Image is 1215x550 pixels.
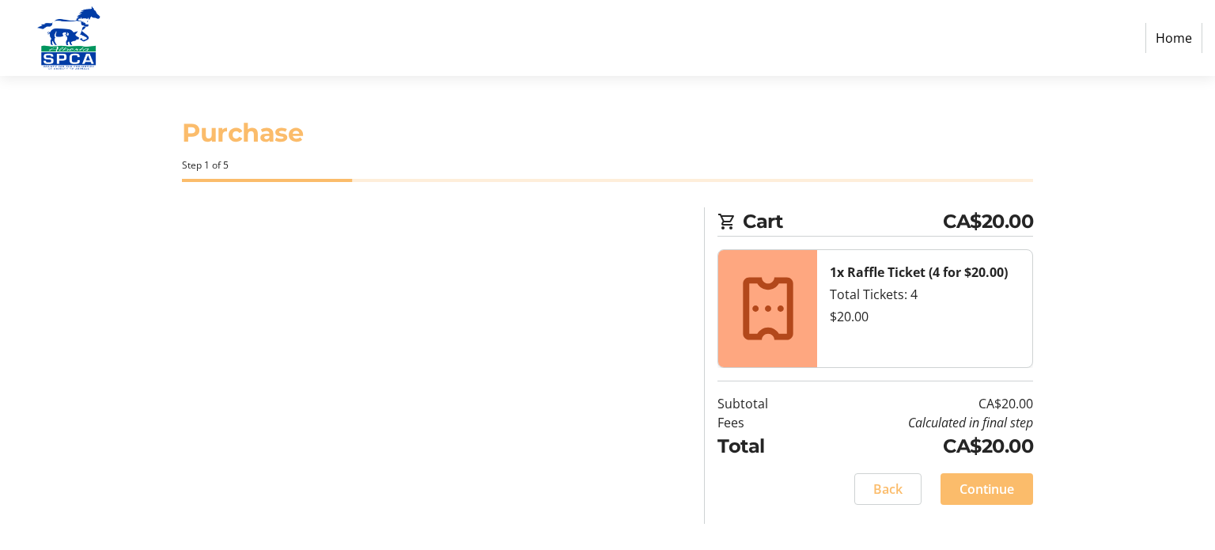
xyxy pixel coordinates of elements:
[830,307,1020,326] div: $20.00
[808,413,1033,432] td: Calculated in final step
[717,413,808,432] td: Fees
[717,432,808,461] td: Total
[960,480,1014,499] span: Continue
[830,264,1008,281] strong: 1x Raffle Ticket (4 for $20.00)
[808,432,1033,461] td: CA$20.00
[854,473,922,505] button: Back
[943,207,1033,236] span: CA$20.00
[808,394,1033,413] td: CA$20.00
[182,158,1033,173] div: Step 1 of 5
[1145,23,1202,53] a: Home
[830,285,1020,304] div: Total Tickets: 4
[743,207,943,236] span: Cart
[873,480,903,499] span: Back
[13,6,125,70] img: Alberta SPCA's Logo
[717,394,808,413] td: Subtotal
[941,473,1033,505] button: Continue
[182,114,1033,152] h1: Purchase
